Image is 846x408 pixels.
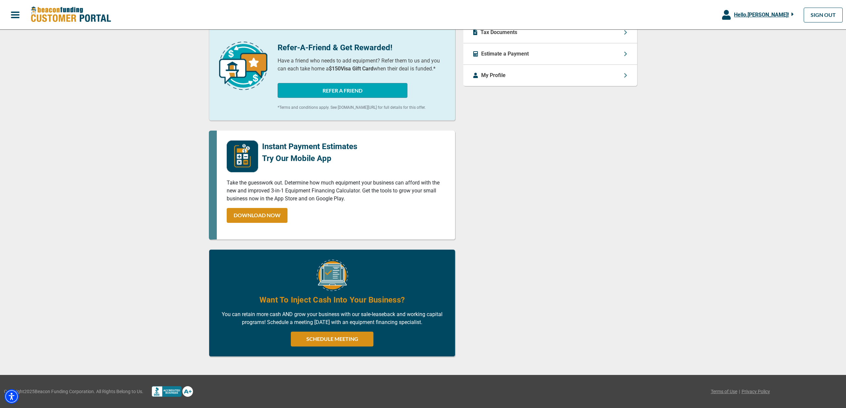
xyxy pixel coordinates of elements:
a: SCHEDULE MEETING [291,332,373,347]
b: $150 Visa Gift Card [329,65,373,72]
img: mobile-app-logo.png [227,141,258,172]
p: Estimate a Payment [481,50,529,58]
p: Have a friend who needs to add equipment? Refer them to us and you can each take home a when thei... [278,57,445,73]
div: Accessibility Menu [4,389,19,404]
a: Terms of Use [711,388,737,395]
h4: Want To Inject Cash Into Your Business? [259,294,405,306]
a: Privacy Policy [742,388,770,395]
a: SIGN OUT [804,8,843,22]
img: Equipment Financing Online Image [317,260,348,291]
img: Better Bussines Beareau logo A+ [152,386,193,397]
p: Try Our Mobile App [262,152,357,164]
span: Hello, [PERSON_NAME] ! [734,12,789,18]
p: Instant Payment Estimates [262,141,357,152]
p: Take the guesswork out. Determine how much equipment your business can afford with the new and im... [227,179,445,203]
img: refer-a-friend-icon.png [219,42,267,90]
p: My Profile [481,71,506,79]
p: Refer-A-Friend & Get Rewarded! [278,42,445,54]
p: Tax Documents [481,28,517,36]
p: You can retain more cash AND grow your business with our sale-leaseback and working capital progr... [219,310,445,326]
button: REFER A FRIEND [278,83,407,98]
img: Beacon Funding Customer Portal Logo [30,6,111,23]
p: *Terms and conditions apply. See [DOMAIN_NAME][URL] for full details for this offer. [278,104,445,110]
span: Copyright 2025 Beacon Funding Corporation. All Rights Belong to Us. [4,388,143,395]
span: | [739,388,740,395]
a: DOWNLOAD NOW [227,208,288,223]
